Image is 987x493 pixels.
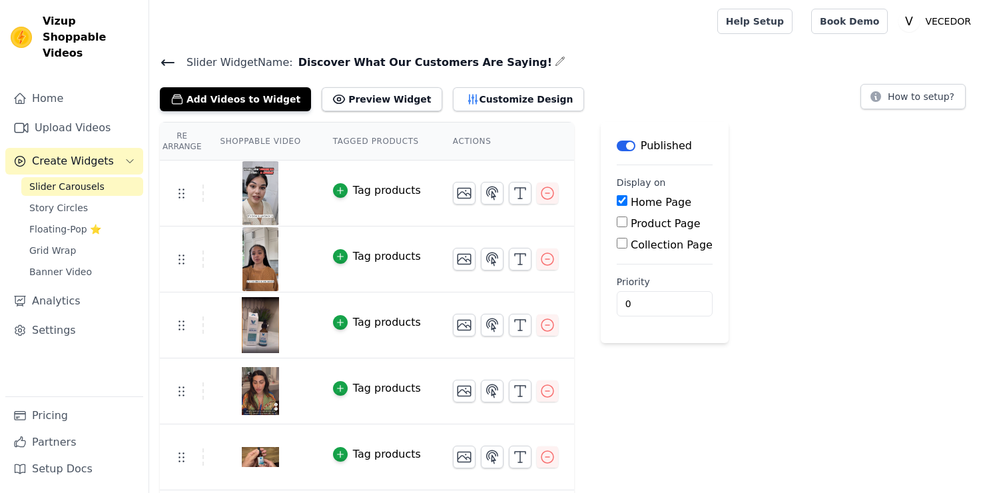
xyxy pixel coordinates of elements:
[333,314,421,330] button: Tag products
[242,359,279,423] img: vizup-images-faf7.png
[333,446,421,462] button: Tag products
[453,248,476,270] button: Change Thumbnail
[437,123,574,161] th: Actions
[5,429,143,456] a: Partners
[43,13,138,61] span: Vizup Shoppable Videos
[204,123,316,161] th: Shoppable Video
[555,53,565,71] div: Edit Name
[32,153,114,169] span: Create Widgets
[5,85,143,112] a: Home
[333,380,421,396] button: Tag products
[242,161,279,225] img: vizup-images-4185.png
[29,180,105,193] span: Slider Carousels
[21,220,143,239] a: Floating-Pop ⭐
[293,55,552,71] span: Discover What Our Customers Are Saying!
[353,380,421,396] div: Tag products
[353,446,421,462] div: Tag products
[242,293,279,357] img: vizup-images-2b2f.png
[453,380,476,402] button: Change Thumbnail
[453,314,476,336] button: Change Thumbnail
[160,87,311,111] button: Add Videos to Widget
[21,199,143,217] a: Story Circles
[860,93,966,106] a: How to setup?
[333,183,421,199] button: Tag products
[453,446,476,468] button: Change Thumbnail
[617,176,666,189] legend: Display on
[5,148,143,175] button: Create Widgets
[5,288,143,314] a: Analytics
[5,456,143,482] a: Setup Docs
[453,182,476,205] button: Change Thumbnail
[29,244,76,257] span: Grid Wrap
[811,9,888,34] a: Book Demo
[11,27,32,48] img: Vizup
[717,9,793,34] a: Help Setup
[631,239,713,251] label: Collection Page
[29,223,101,236] span: Floating-Pop ⭐
[21,177,143,196] a: Slider Carousels
[160,123,204,161] th: Re Arrange
[29,201,88,215] span: Story Circles
[898,9,976,33] button: V VECEDOR
[242,425,279,489] img: vizup-images-ae19.png
[322,87,442,111] button: Preview Widget
[29,265,92,278] span: Banner Video
[860,84,966,109] button: How to setup?
[920,9,976,33] p: VECEDOR
[905,15,913,28] text: V
[5,317,143,344] a: Settings
[453,87,584,111] button: Customize Design
[631,196,691,209] label: Home Page
[617,275,713,288] label: Priority
[641,138,692,154] p: Published
[353,314,421,330] div: Tag products
[353,183,421,199] div: Tag products
[5,115,143,141] a: Upload Videos
[317,123,437,161] th: Tagged Products
[333,248,421,264] button: Tag products
[21,262,143,281] a: Banner Video
[21,241,143,260] a: Grid Wrap
[242,227,279,291] img: vizup-images-87e1.png
[631,217,701,230] label: Product Page
[353,248,421,264] div: Tag products
[5,402,143,429] a: Pricing
[176,55,293,71] span: Slider Widget Name:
